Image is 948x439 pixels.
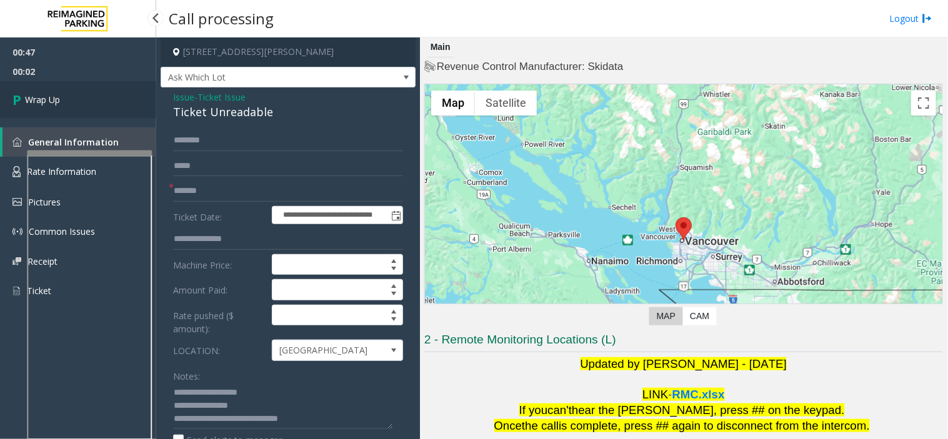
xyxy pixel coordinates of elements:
span: If you [519,403,548,417]
label: Amount Paid: [170,279,269,300]
img: logout [922,12,932,25]
h3: 2 - Remote Monitoring Locations (L) [424,332,943,352]
label: Map [649,307,683,325]
label: CAM [682,307,717,325]
span: is complete, press ## again to disconnect from the intercom. [559,419,870,432]
span: can't [548,403,572,417]
span: Increase value [385,280,402,290]
img: 'icon' [12,198,22,206]
a: RMC.xlsx [672,390,725,400]
span: LINK [642,388,668,401]
span: Ticket Issue [197,91,246,104]
div: Ticket Unreadable [173,104,403,121]
label: Ticket Date: [170,206,269,225]
label: Machine Price: [170,254,269,275]
label: Notes: [173,365,200,383]
a: Logout [890,12,932,25]
span: [GEOGRAPHIC_DATA] [272,340,377,360]
label: LOCATION: [170,340,269,361]
span: Increase value [385,305,402,315]
span: RMC.xlsx [672,388,725,401]
span: Toggle popup [389,207,402,224]
img: 'icon' [12,285,21,297]
span: Increase value [385,255,402,265]
span: Wrap Up [25,93,60,106]
span: - [194,91,246,103]
span: the call [522,419,559,432]
span: Once [494,419,522,432]
span: Ask Which Lot [161,67,364,87]
span: Decrease value [385,265,402,275]
span: Decrease value [385,315,402,325]
span: General Information [28,136,119,148]
span: Updated by [PERSON_NAME] - [DATE] [581,357,787,370]
h4: Revenue Control Manufacturer: Skidata [424,59,943,74]
button: Show street map [431,91,475,116]
h4: [STREET_ADDRESS][PERSON_NAME] [161,37,416,67]
img: 'icon' [12,137,22,147]
img: 'icon' [12,257,21,265]
h3: Call processing [162,3,280,34]
span: Decrease value [385,290,402,300]
a: General Information [2,127,156,157]
img: 'icon' [12,166,21,177]
button: Toggle fullscreen view [911,91,936,116]
div: 601 West Cordova Street, Vancouver, BC [676,217,692,240]
span: - [669,388,672,401]
span: Issue [173,91,194,104]
img: 'icon' [12,227,22,237]
span: hear the [PERSON_NAME], press ## on the keypad. [572,403,845,417]
div: Main [427,37,454,57]
button: Show satellite imagery [475,91,537,116]
label: Rate pushed ($ amount): [170,305,269,335]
